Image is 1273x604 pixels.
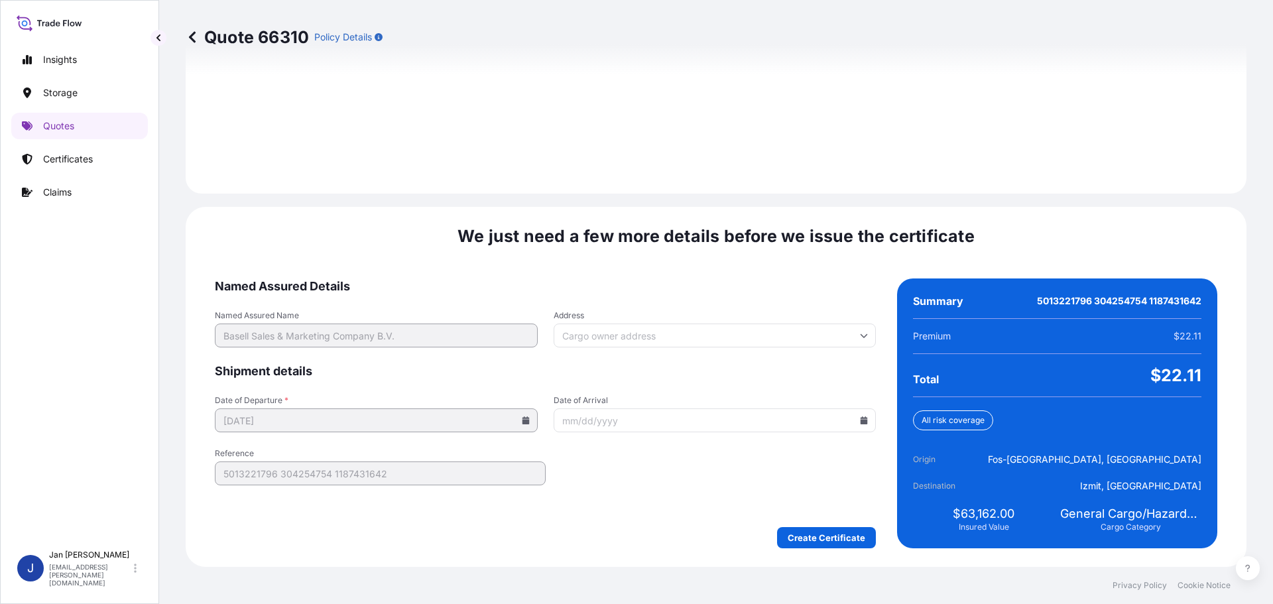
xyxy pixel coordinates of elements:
[777,527,876,548] button: Create Certificate
[215,363,876,379] span: Shipment details
[913,294,963,308] span: Summary
[913,330,951,343] span: Premium
[959,522,1009,532] span: Insured Value
[953,506,1014,522] span: $63,162.00
[913,453,987,466] span: Origin
[1150,365,1201,386] span: $22.11
[43,53,77,66] p: Insights
[913,479,987,493] span: Destination
[1080,479,1201,493] span: Izmit, [GEOGRAPHIC_DATA]
[49,550,131,560] p: Jan [PERSON_NAME]
[49,563,131,587] p: [EMAIL_ADDRESS][PERSON_NAME][DOMAIN_NAME]
[215,310,538,321] span: Named Assured Name
[1101,522,1161,532] span: Cargo Category
[788,531,865,544] p: Create Certificate
[43,86,78,99] p: Storage
[215,461,546,485] input: Your internal reference
[913,410,993,430] div: All risk coverage
[314,30,372,44] p: Policy Details
[186,27,309,48] p: Quote 66310
[215,395,538,406] span: Date of Departure
[554,324,877,347] input: Cargo owner address
[554,395,877,406] span: Date of Arrival
[1174,330,1201,343] span: $22.11
[11,113,148,139] a: Quotes
[215,408,538,432] input: mm/dd/yyyy
[43,119,74,133] p: Quotes
[913,373,939,386] span: Total
[457,225,975,247] span: We just need a few more details before we issue the certificate
[988,453,1201,466] span: Fos-[GEOGRAPHIC_DATA], [GEOGRAPHIC_DATA]
[1178,580,1231,591] a: Cookie Notice
[1037,294,1201,308] span: 5013221796 304254754 1187431642
[43,186,72,199] p: Claims
[1060,506,1201,522] span: General Cargo/Hazardous Material
[27,562,34,575] span: J
[554,310,877,321] span: Address
[215,278,876,294] span: Named Assured Details
[11,80,148,106] a: Storage
[43,152,93,166] p: Certificates
[1113,580,1167,591] a: Privacy Policy
[11,46,148,73] a: Insights
[11,146,148,172] a: Certificates
[11,179,148,206] a: Claims
[215,448,546,459] span: Reference
[554,408,877,432] input: mm/dd/yyyy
